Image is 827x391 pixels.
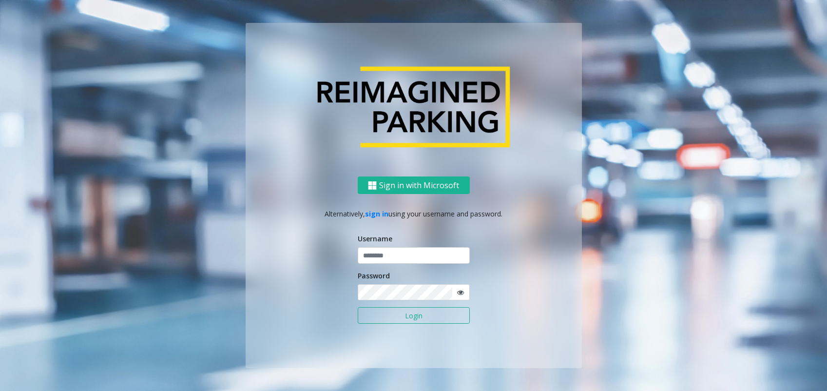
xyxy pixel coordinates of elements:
[358,271,390,281] label: Password
[255,209,572,219] p: Alternatively, using your username and password.
[358,307,470,324] button: Login
[358,234,392,244] label: Username
[358,176,470,195] button: Sign in with Microsoft
[365,209,388,218] a: sign in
